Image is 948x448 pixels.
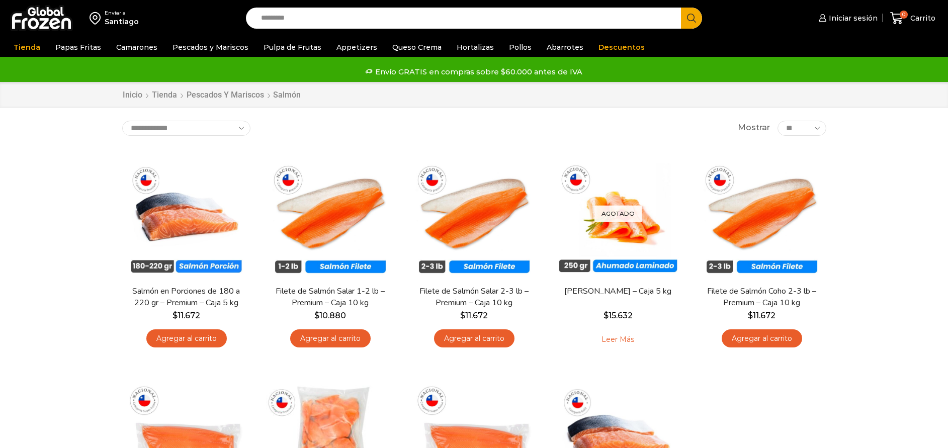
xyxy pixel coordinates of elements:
bdi: 11.672 [460,311,488,320]
span: $ [748,311,753,320]
a: Hortalizas [452,38,499,57]
a: Queso Crema [387,38,447,57]
bdi: 11.672 [173,311,200,320]
a: Agregar al carrito: “Salmón en Porciones de 180 a 220 gr - Premium - Caja 5 kg” [146,329,227,348]
a: Filete de Salmón Coho 2-3 lb – Premium – Caja 10 kg [704,286,819,309]
a: Abarrotes [542,38,588,57]
a: Pollos [504,38,537,57]
button: Search button [681,8,702,29]
div: Enviar a [105,10,139,17]
a: Salmón en Porciones de 180 a 220 gr – Premium – Caja 5 kg [128,286,244,309]
a: Filete de Salmón Salar 1-2 lb – Premium – Caja 10 kg [272,286,388,309]
a: Papas Fritas [50,38,106,57]
a: Pulpa de Frutas [258,38,326,57]
a: [PERSON_NAME] – Caja 5 kg [560,286,675,297]
a: Descuentos [593,38,650,57]
p: Agotado [594,205,642,222]
a: Agregar al carrito: “Filete de Salmón Coho 2-3 lb - Premium - Caja 10 kg” [722,329,802,348]
a: Tienda [9,38,45,57]
a: Pescados y Mariscos [186,89,265,101]
div: Santiago [105,17,139,27]
span: Carrito [908,13,935,23]
a: Iniciar sesión [816,8,878,28]
span: Iniciar sesión [826,13,878,23]
select: Pedido de la tienda [122,121,250,136]
a: Agregar al carrito: “Filete de Salmón Salar 1-2 lb – Premium - Caja 10 kg” [290,329,371,348]
a: Filete de Salmón Salar 2-3 lb – Premium – Caja 10 kg [416,286,532,309]
span: $ [314,311,319,320]
span: 0 [900,11,908,19]
a: Tienda [151,89,178,101]
a: Appetizers [331,38,382,57]
bdi: 11.672 [748,311,775,320]
a: 0 Carrito [888,7,938,30]
span: $ [604,311,609,320]
span: $ [173,311,178,320]
a: Inicio [122,89,143,101]
span: Mostrar [738,122,770,134]
bdi: 10.880 [314,311,346,320]
img: address-field-icon.svg [90,10,105,27]
bdi: 15.632 [604,311,633,320]
a: Agregar al carrito: “Filete de Salmón Salar 2-3 lb - Premium - Caja 10 kg” [434,329,514,348]
span: $ [460,311,465,320]
a: Leé más sobre “Salmón Ahumado Laminado - Caja 5 kg” [586,329,650,350]
a: Camarones [111,38,162,57]
h1: Salmón [273,90,301,100]
nav: Breadcrumb [122,89,301,101]
a: Pescados y Mariscos [167,38,253,57]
